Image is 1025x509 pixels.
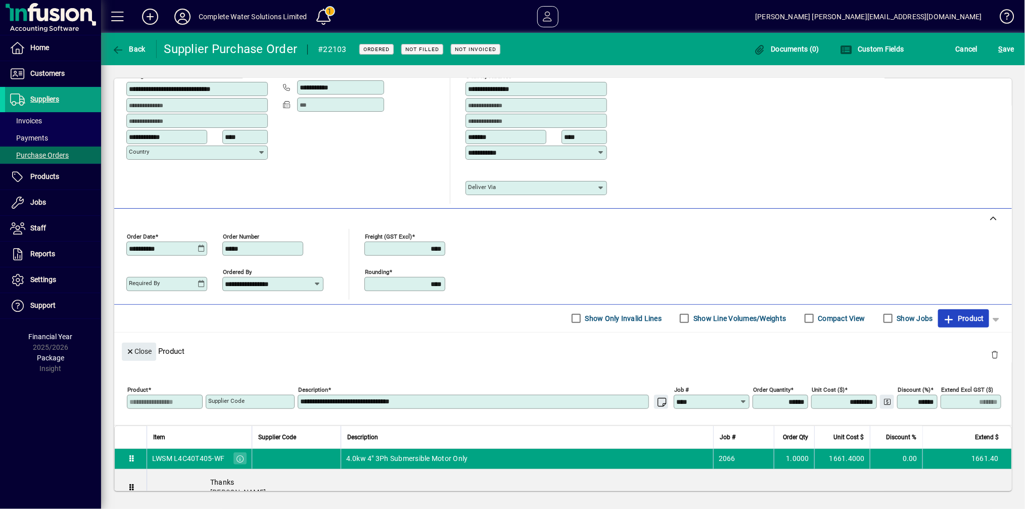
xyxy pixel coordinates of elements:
mat-label: Extend excl GST ($) [941,386,993,393]
app-page-header-button: Back [101,40,157,58]
mat-label: Description [298,386,328,393]
mat-label: Supplier Code [208,397,245,404]
span: Suppliers [30,95,59,103]
td: 1.0000 [774,449,814,469]
a: Jobs [5,190,101,215]
mat-label: Rounding [365,268,389,275]
span: Description [347,432,378,443]
mat-label: Country [129,148,149,155]
span: Close [126,343,152,360]
button: Cancel [953,40,981,58]
mat-label: Job # [674,386,689,393]
span: Discount % [886,432,916,443]
mat-label: Discount (%) [898,386,930,393]
div: Thanks [PERSON_NAME] [147,469,1011,505]
button: Save [996,40,1017,58]
mat-label: Order number [223,233,259,240]
span: Ordered [363,46,390,53]
span: Package [37,354,64,362]
div: LWSM L4C40T405-WF [152,453,224,464]
label: Show Only Invalid Lines [583,313,662,323]
a: Customers [5,61,101,86]
a: Staff [5,216,101,241]
span: Extend $ [975,432,999,443]
button: Custom Fields [838,40,907,58]
span: Back [112,45,146,53]
span: Unit Cost $ [833,432,864,443]
span: Reports [30,250,55,258]
span: 4.0kw 4" 3Ph Submersible Motor Only [346,453,468,464]
span: Order Qty [783,432,808,443]
td: 0.00 [870,449,922,469]
span: Cancel [956,41,978,57]
span: Job # [720,432,735,443]
span: Supplier Code [258,432,296,443]
button: Delete [983,343,1007,367]
mat-label: Product [127,386,148,393]
span: Support [30,301,56,309]
div: Supplier Purchase Order [164,41,298,57]
button: Add [134,8,166,26]
span: Invoices [10,117,42,125]
td: 1661.4000 [814,449,870,469]
span: Documents (0) [754,45,819,53]
span: Not Invoiced [455,46,496,53]
mat-label: Required by [129,280,160,287]
span: Home [30,43,49,52]
mat-label: Freight (GST excl) [365,233,412,240]
span: 2066 [719,453,735,464]
button: Profile [166,8,199,26]
button: Back [109,40,148,58]
a: Knowledge Base [992,2,1012,35]
button: Change Price Levels [880,395,894,409]
span: Item [153,432,165,443]
a: Purchase Orders [5,147,101,164]
span: S [999,45,1003,53]
span: Settings [30,275,56,284]
span: Products [30,172,59,180]
label: Compact View [816,313,865,323]
span: Staff [30,224,46,232]
app-page-header-button: Close [119,346,159,355]
button: Documents (0) [751,40,822,58]
span: Custom Fields [841,45,904,53]
span: ave [999,41,1014,57]
mat-label: Order date [127,233,155,240]
td: 1661.40 [922,449,1011,469]
span: Payments [10,134,48,142]
div: #22103 [318,41,347,58]
span: Jobs [30,198,46,206]
span: Financial Year [29,333,73,341]
div: Product [114,333,1012,369]
mat-label: Order Quantity [753,386,790,393]
div: Complete Water Solutions Limited [199,9,307,25]
div: [PERSON_NAME] [PERSON_NAME][EMAIL_ADDRESS][DOMAIN_NAME] [755,9,982,25]
a: Products [5,164,101,190]
label: Show Line Volumes/Weights [691,313,786,323]
button: Product [938,309,989,328]
a: Reports [5,242,101,267]
mat-label: Ordered by [223,268,252,275]
a: Settings [5,267,101,293]
span: Purchase Orders [10,151,69,159]
mat-label: Unit Cost ($) [812,386,845,393]
a: Support [5,293,101,318]
span: Customers [30,69,65,77]
app-page-header-button: Delete [983,350,1007,359]
a: Invoices [5,112,101,129]
span: Product [943,310,984,327]
mat-label: Deliver via [468,183,496,191]
a: Home [5,35,101,61]
button: Close [122,343,156,361]
span: Not Filled [405,46,439,53]
a: Payments [5,129,101,147]
label: Show Jobs [895,313,933,323]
